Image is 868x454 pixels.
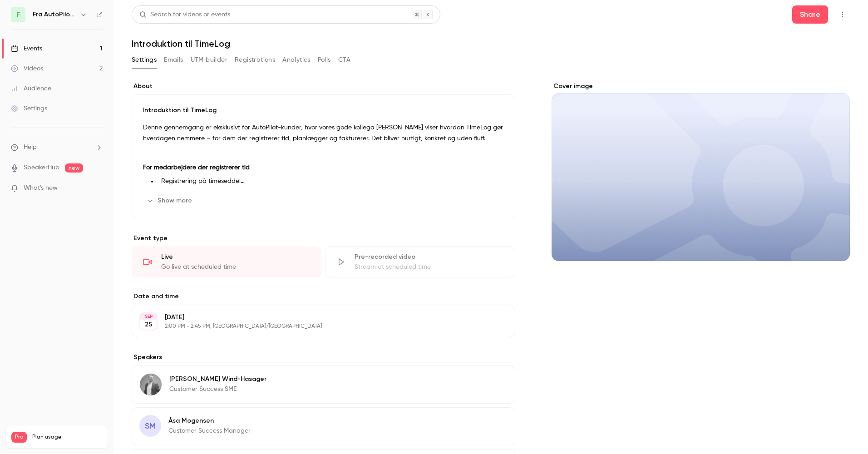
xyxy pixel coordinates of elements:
[11,64,43,73] div: Videos
[165,323,467,330] p: 2:00 PM - 2:45 PM, [GEOGRAPHIC_DATA]/[GEOGRAPHIC_DATA]
[355,252,503,262] div: Pre-recorded video
[552,82,850,91] label: Cover image
[282,53,311,67] button: Analytics
[552,82,850,261] section: Cover image
[132,234,515,243] p: Event type
[168,426,251,435] p: Customer Success Manager
[145,320,152,329] p: 25
[11,432,27,443] span: Pro
[24,183,58,193] span: What's new
[132,38,850,49] h1: Introduktion til TimeLog
[92,184,103,192] iframe: Noticeable Trigger
[65,163,83,173] span: new
[143,193,197,208] button: Show more
[235,53,275,67] button: Registrations
[32,434,102,441] span: Plan usage
[140,313,157,320] div: SEP
[11,104,47,113] div: Settings
[168,416,251,425] p: Åsa Mogensen
[132,53,157,67] button: Settings
[143,106,504,115] p: Introduktion til TimeLog
[169,375,266,384] p: [PERSON_NAME] Wind-Hasager
[161,252,310,262] div: Live
[11,44,42,53] div: Events
[191,53,227,67] button: UTM builder
[158,177,504,186] li: Registrering på timeseddel
[24,163,59,173] a: SpeakerHub
[338,53,350,67] button: CTA
[139,10,230,20] div: Search for videos or events
[132,292,515,301] label: Date and time
[143,122,504,144] p: Denne gennemgang er eksklusivt for AutoPilot-kunder, hvor vores gode kollega [PERSON_NAME] viser ...
[161,262,310,271] div: Go live at scheduled time
[132,365,515,404] div: Jens Wind-Hasager[PERSON_NAME] Wind-HasagerCustomer Success SME
[143,164,250,171] strong: For medarbejdere der registrerer tid
[318,53,331,67] button: Polls
[145,420,156,432] span: SM
[792,5,828,24] button: Share
[33,10,76,19] h6: Fra AutoPilot til TimeLog
[24,143,37,152] span: Help
[355,262,503,271] div: Stream at scheduled time
[132,353,515,362] label: Speakers
[164,53,183,67] button: Emails
[140,374,162,395] img: Jens Wind-Hasager
[325,247,515,277] div: Pre-recorded videoStream at scheduled time
[11,84,51,93] div: Audience
[165,313,467,322] p: [DATE]
[169,385,266,394] p: Customer Success SME
[132,82,515,91] label: About
[132,407,515,445] div: SMÅsa MogensenCustomer Success Manager
[17,10,20,20] span: F
[132,247,321,277] div: LiveGo live at scheduled time
[11,143,103,152] li: help-dropdown-opener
